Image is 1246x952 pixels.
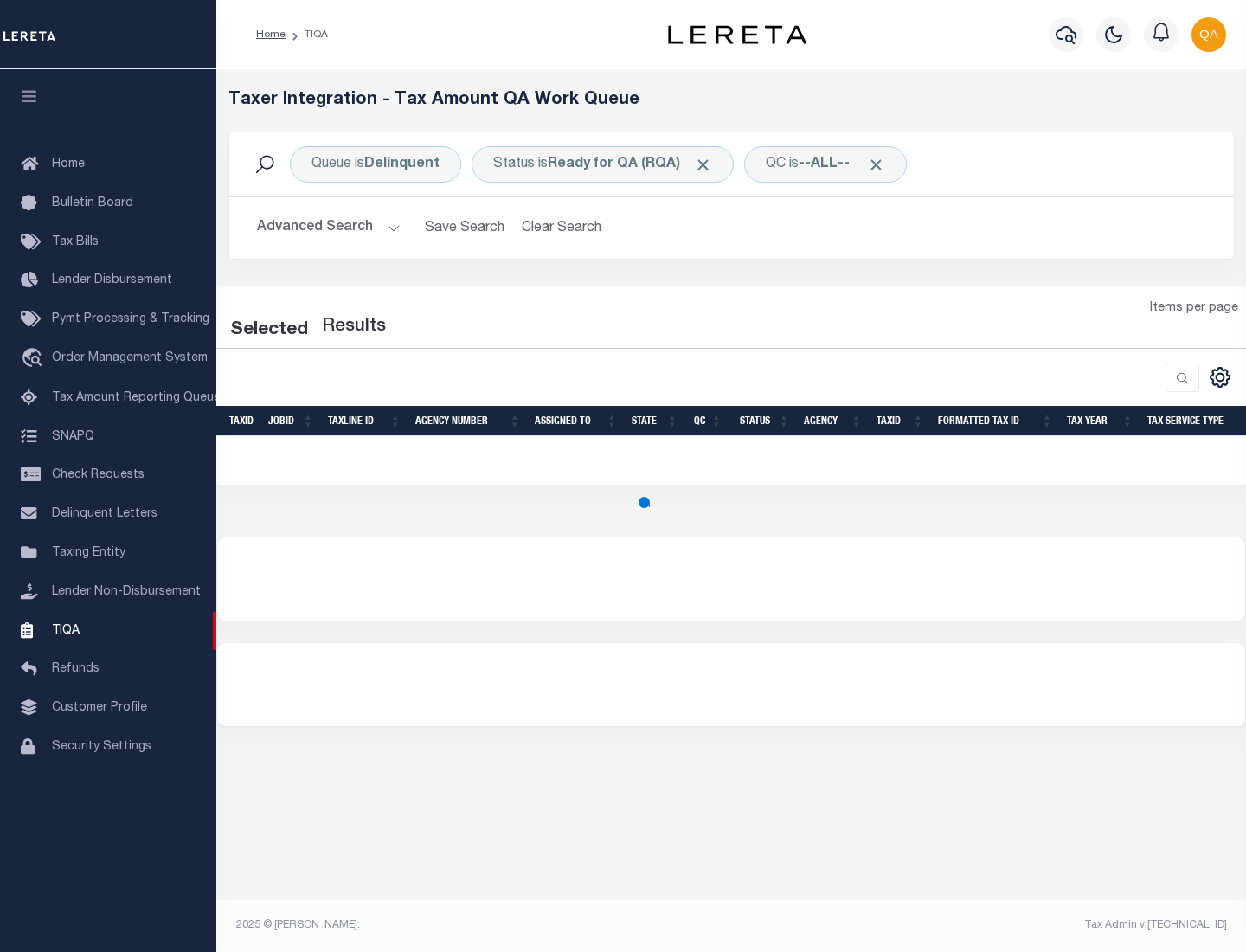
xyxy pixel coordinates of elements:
[52,663,100,675] span: Refunds
[414,211,515,245] button: Save Search
[286,27,328,42] li: TIQA
[744,146,907,183] div: Click to Edit
[256,29,286,40] a: Home
[744,917,1227,933] div: Tax Admin v.[TECHNICAL_ID]
[867,156,885,174] span: Click to Remove
[364,158,440,171] b: Delinquent
[528,406,625,436] th: Assigned To
[625,406,685,436] th: State
[52,508,157,520] span: Delinquent Letters
[1060,406,1140,436] th: Tax Year
[668,25,806,44] img: logo-dark.svg
[52,197,133,209] span: Bulletin Board
[408,406,528,436] th: Agency Number
[797,406,870,436] th: Agency
[472,146,734,183] div: Click to Edit
[52,624,80,636] span: TIQA
[931,406,1060,436] th: Formatted Tax ID
[322,313,386,341] label: Results
[1191,17,1226,52] img: svg+xml;base64,PHN2ZyB4bWxucz0iaHR0cDovL3d3dy53My5vcmcvMjAwMC9zdmciIHBvaW50ZXItZXZlbnRzPSJub25lIi...
[548,158,712,171] b: Ready for QA (RQA)
[52,547,125,559] span: Taxing Entity
[321,406,408,436] th: TaxLine ID
[729,406,797,436] th: Status
[1150,299,1238,318] span: Items per page
[290,146,461,183] div: Click to Edit
[52,236,99,248] span: Tax Bills
[685,406,729,436] th: QC
[799,158,850,171] b: --ALL--
[223,917,732,933] div: 2025 © [PERSON_NAME].
[261,406,321,436] th: JobID
[52,274,172,286] span: Lender Disbursement
[52,392,221,404] span: Tax Amount Reporting Queue
[515,211,609,245] button: Clear Search
[52,158,85,170] span: Home
[257,211,401,245] button: Advanced Search
[870,406,931,436] th: TaxID
[52,469,145,481] span: Check Requests
[52,313,209,325] span: Pymt Processing & Tracking
[52,702,147,714] span: Customer Profile
[52,586,201,598] span: Lender Non-Disbursement
[228,90,1235,111] h5: Taxer Integration - Tax Amount QA Work Queue
[694,156,712,174] span: Click to Remove
[52,741,151,753] span: Security Settings
[230,317,308,344] div: Selected
[222,406,261,436] th: TaxID
[21,348,48,370] i: travel_explore
[52,352,208,364] span: Order Management System
[52,430,94,442] span: SNAPQ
